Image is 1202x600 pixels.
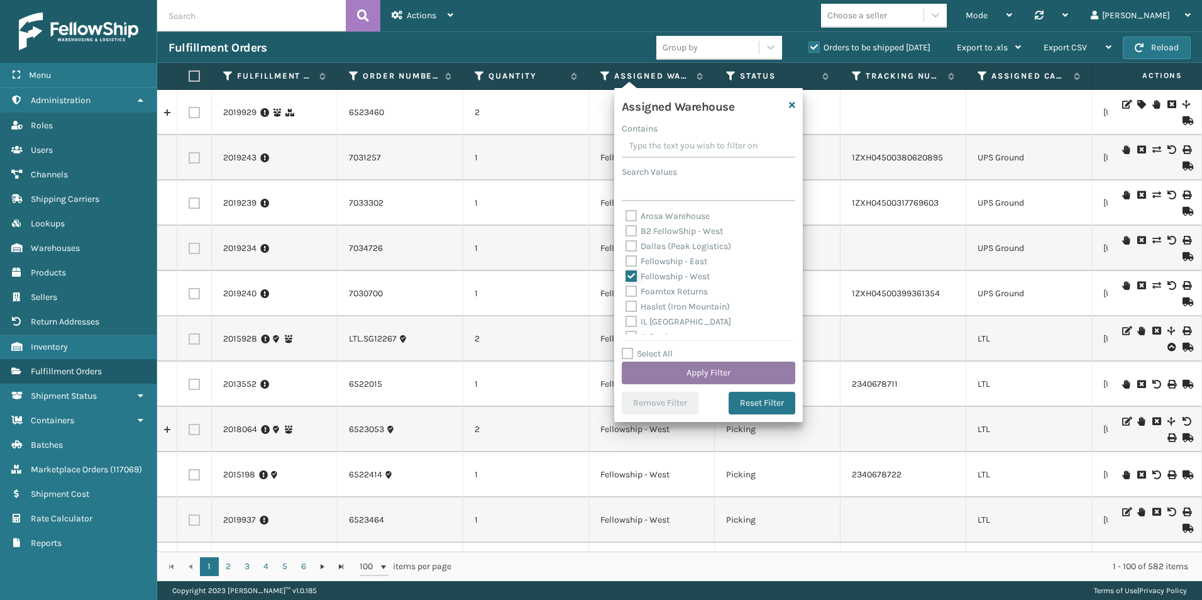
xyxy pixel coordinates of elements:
td: 2 [463,407,589,452]
a: 2015928 [223,333,257,345]
i: Cancel Fulfillment Order [1152,326,1160,335]
i: Print BOL [1167,433,1175,442]
span: Reports [31,538,62,548]
i: Cancel Fulfillment Order [1137,191,1145,199]
span: items per page [360,557,451,576]
td: Fellowship - West [589,271,715,316]
span: Sellers [31,292,57,303]
i: Edit [1122,326,1130,335]
a: Terms of Use [1094,586,1137,595]
span: Mode [966,10,988,21]
i: Mark as Shipped [1183,433,1190,442]
i: Change shipping [1152,281,1160,290]
label: Orders to be shipped [DATE] [808,42,930,53]
i: Mark as Shipped [1183,252,1190,261]
td: LTL [966,497,1092,543]
span: Marketplace Orders [31,464,108,475]
span: Administration [31,95,91,106]
a: Go to the next page [313,557,332,576]
label: Fellowship - East [626,256,707,267]
td: 1 [463,135,589,181]
p: Copyright 2023 [PERSON_NAME]™ v 1.0.185 [172,581,317,600]
button: Reset Filter [729,392,795,414]
i: Print Label [1183,281,1190,290]
span: Menu [29,70,51,81]
i: Print Label [1183,191,1190,199]
a: 2019243 [223,152,256,164]
td: Picking [715,407,841,452]
span: Export CSV [1044,42,1087,53]
td: LTL [966,316,1092,362]
td: 1 [463,226,589,271]
i: On Hold [1122,380,1130,389]
td: UPS Ground [966,226,1092,271]
span: Shipping Carriers [31,194,99,204]
i: Void BOL [1167,508,1175,516]
td: UPS Ground [966,271,1092,316]
a: LTL.SG12267 [349,333,397,345]
td: Fellowship - West [589,226,715,271]
td: 1 [463,497,589,543]
a: 6522414 [349,469,382,481]
span: Shipment Cost [31,489,89,499]
a: 2018064 [223,423,257,436]
i: Split Fulfillment Order [1167,417,1175,426]
i: Split Fulfillment Order [1167,326,1175,335]
i: Cancel Fulfillment Order [1137,145,1145,154]
span: Actions [1103,65,1190,86]
a: 2 [219,557,238,576]
td: Fellowship - West [589,135,715,181]
td: 1 [463,181,589,226]
a: 2019234 [223,242,256,255]
span: Actions [407,10,436,21]
span: Shipment Status [31,391,97,401]
label: Arosa Warehouse [626,211,710,221]
i: On Hold [1152,100,1160,109]
a: 1 [200,557,219,576]
span: Roles [31,120,53,131]
i: Void BOL [1152,470,1160,479]
a: 6522015 [349,378,382,391]
i: Void Label [1167,281,1175,290]
a: 4 [256,557,275,576]
td: LTL [966,407,1092,452]
a: 2013552 [223,378,256,391]
i: Mark as Shipped [1183,162,1190,170]
td: Fellowship - West [589,543,715,588]
label: IL [GEOGRAPHIC_DATA] [626,316,731,327]
i: Upload BOL [1167,343,1175,352]
i: Mark as Shipped [1183,470,1190,479]
i: Edit [1122,508,1130,516]
div: 1 - 100 of 582 items [469,560,1188,573]
a: 1ZXH04500317769603 [852,197,939,208]
i: Mark as Shipped [1183,207,1190,216]
h4: Assigned Warehouse [622,96,734,114]
i: On Hold [1137,326,1145,335]
td: 2 [463,316,589,362]
td: 1 [463,543,589,588]
i: Change shipping [1152,191,1160,199]
i: On Hold [1122,145,1130,154]
a: 2015198 [223,469,255,481]
i: Void Label [1167,145,1175,154]
a: 6 [294,557,313,576]
span: Containers [31,415,74,426]
i: Cancel Fulfillment Order [1167,100,1175,109]
i: On Hold [1122,191,1130,199]
i: Void Label [1167,236,1175,245]
i: Change shipping [1152,145,1160,154]
input: Type the text you wish to filter on [622,135,795,158]
i: Cancel Fulfillment Order [1152,508,1160,516]
label: Order Number [363,70,439,82]
i: Cancel Fulfillment Order [1137,236,1145,245]
span: Products [31,267,66,278]
i: Mark as Shipped [1183,116,1190,125]
i: Void BOL [1152,380,1160,389]
i: Cancel Fulfillment Order [1152,417,1160,426]
td: Fellowship - West [589,407,715,452]
td: LTL [966,362,1092,407]
i: Print BOL [1167,470,1175,479]
img: logo [19,13,138,50]
label: Foamtex Returns [626,286,708,297]
i: Print BOL [1167,380,1175,389]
